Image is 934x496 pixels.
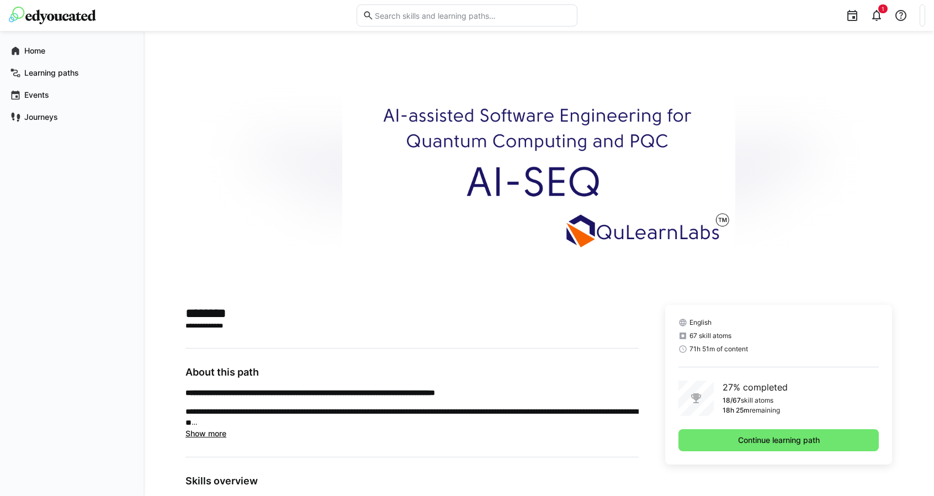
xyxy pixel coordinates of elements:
[185,429,226,438] span: Show more
[736,435,821,446] span: Continue learning path
[723,396,741,405] p: 18/67
[741,396,773,405] p: skill atoms
[374,10,571,20] input: Search skills and learning paths…
[689,345,748,353] span: 71h 51m of content
[185,475,639,487] h3: Skills overview
[882,6,884,12] span: 1
[723,406,750,415] p: 18h 25m
[185,366,639,378] h3: About this path
[678,429,879,451] button: Continue learning path
[689,318,712,327] span: English
[689,331,731,340] span: 67 skill atoms
[723,381,788,394] p: 27% completed
[750,406,780,415] p: remaining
